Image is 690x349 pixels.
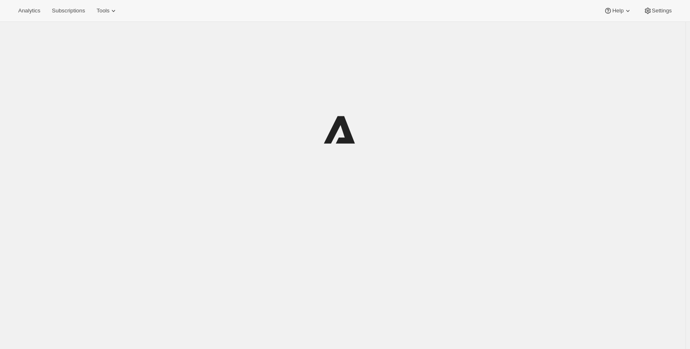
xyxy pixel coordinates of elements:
button: Help [599,5,637,17]
button: Analytics [13,5,45,17]
button: Tools [92,5,123,17]
button: Settings [639,5,677,17]
span: Subscriptions [52,7,85,14]
span: Help [612,7,623,14]
span: Tools [97,7,109,14]
span: Analytics [18,7,40,14]
button: Subscriptions [47,5,90,17]
span: Settings [652,7,672,14]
